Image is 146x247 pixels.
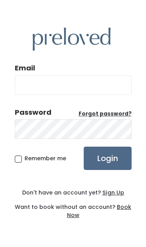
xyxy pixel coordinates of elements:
[101,189,124,196] a: Sign Up
[25,154,66,162] span: Remember me
[15,107,51,117] div: Password
[67,203,132,219] a: Book Now
[15,189,132,197] div: Don't have an account yet?
[15,197,132,219] div: Want to book without an account?
[102,189,124,196] u: Sign Up
[15,63,35,73] label: Email
[84,147,132,170] input: Login
[33,28,111,51] img: preloved logo
[79,110,132,118] a: Forgot password?
[79,110,132,117] u: Forgot password?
